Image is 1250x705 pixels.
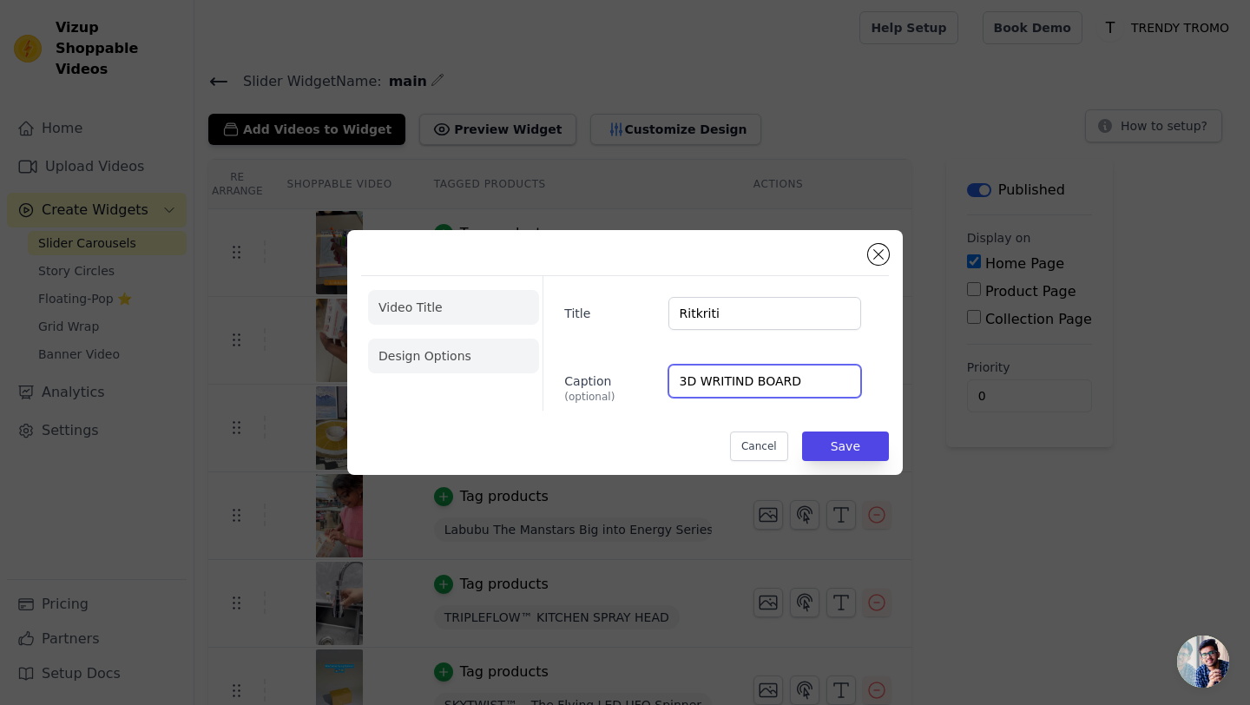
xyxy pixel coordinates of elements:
span: (optional) [564,390,654,404]
label: Caption [564,366,654,404]
button: Cancel [730,432,788,461]
button: Close modal [868,244,889,265]
a: Open chat [1177,636,1229,688]
li: Video Title [368,290,539,325]
button: Save [802,432,889,461]
li: Design Options [368,339,539,373]
label: Title [564,298,654,322]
